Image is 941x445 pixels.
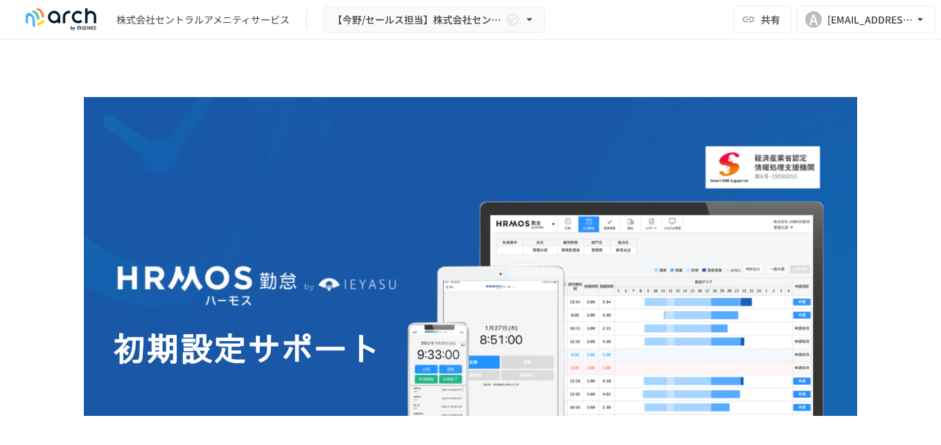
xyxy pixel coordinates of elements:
[797,6,935,33] button: A[EMAIL_ADDRESS][DOMAIN_NAME]
[333,11,503,28] span: 【今野/セールス担当】株式会社セントラルアメニティサービス様_初期設定サポート
[324,6,545,33] button: 【今野/セールス担当】株式会社セントラルアメニティサービス様_初期設定サポート
[733,6,791,33] button: 共有
[17,8,105,30] img: logo-default@2x-9cf2c760.svg
[116,12,290,27] div: 株式会社セントラルアメニティサービス
[827,11,913,28] div: [EMAIL_ADDRESS][DOMAIN_NAME]
[761,12,780,27] span: 共有
[805,11,822,28] div: A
